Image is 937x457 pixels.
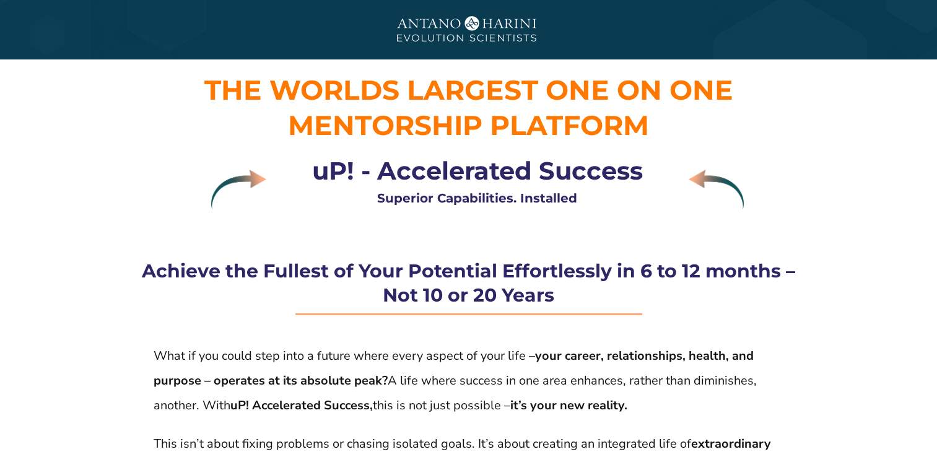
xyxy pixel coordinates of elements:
span: entorship Platform [314,108,649,142]
strong: it’s your new reality. [510,397,627,414]
span: THE WORLDS LARGEST ONE ON ONE M [204,73,733,142]
strong: uP! Accelerated Success, [230,397,373,414]
img: Layer 9 [211,170,266,210]
strong: Achieve the Fullest of Your Potential Effortlessly in 6 to 12 months – Not 10 or 20 Years [142,259,795,307]
strong: Superior Capabilities. Installed [377,191,577,206]
img: Layer 9 copy [689,170,744,210]
img: A&H_Ev png [376,7,562,53]
strong: uP! - Accelerated Success [312,155,643,186]
p: What if you could step into a future where every aspect of your life – A life where success in on... [154,344,784,418]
